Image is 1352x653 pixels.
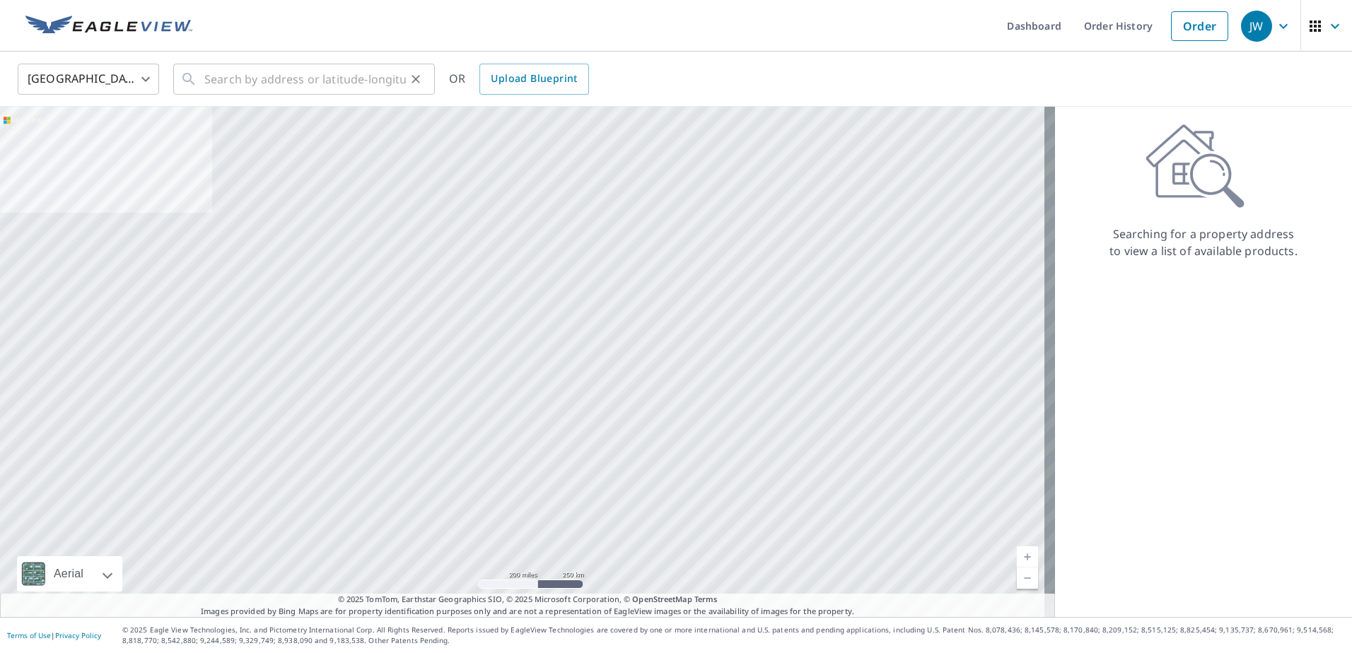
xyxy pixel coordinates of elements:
[18,59,159,99] div: [GEOGRAPHIC_DATA]
[632,594,692,604] a: OpenStreetMap
[1017,567,1038,589] a: Current Level 5, Zoom Out
[1109,225,1298,259] p: Searching for a property address to view a list of available products.
[338,594,718,606] span: © 2025 TomTom, Earthstar Geographics SIO, © 2025 Microsoft Corporation, ©
[7,631,101,640] p: |
[204,59,406,99] input: Search by address or latitude-longitude
[449,64,589,95] div: OR
[694,594,718,604] a: Terms
[1241,11,1272,42] div: JW
[406,69,426,89] button: Clear
[491,70,577,88] span: Upload Blueprint
[1017,546,1038,567] a: Current Level 5, Zoom In
[1171,11,1228,41] a: Order
[7,630,51,640] a: Terms of Use
[25,16,192,37] img: EV Logo
[122,625,1345,646] p: © 2025 Eagle View Technologies, Inc. and Pictometry International Corp. All Rights Reserved. Repo...
[55,630,101,640] a: Privacy Policy
[17,556,122,592] div: Aerial
[49,556,88,592] div: Aerial
[479,64,588,95] a: Upload Blueprint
